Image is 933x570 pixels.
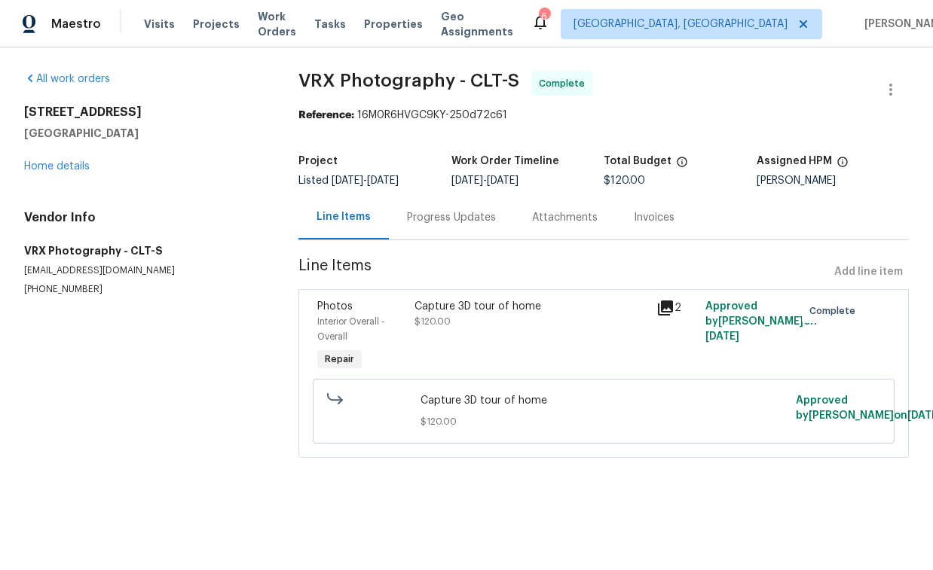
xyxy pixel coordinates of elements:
[24,283,262,296] p: [PHONE_NUMBER]
[757,175,910,186] div: [PERSON_NAME]
[24,74,110,84] a: All work orders
[604,156,671,166] h5: Total Budget
[24,161,90,172] a: Home details
[24,210,262,225] h4: Vendor Info
[604,175,645,186] span: $120.00
[656,299,696,317] div: 2
[298,175,399,186] span: Listed
[451,156,559,166] h5: Work Order Timeline
[532,210,598,225] div: Attachments
[298,72,519,90] span: VRX Photography - CLT-S
[314,19,346,29] span: Tasks
[258,9,296,39] span: Work Orders
[24,264,262,277] p: [EMAIL_ADDRESS][DOMAIN_NAME]
[421,393,786,408] span: Capture 3D tour of home
[332,175,363,186] span: [DATE]
[634,210,675,225] div: Invoices
[317,301,353,312] span: Photos
[332,175,399,186] span: -
[487,175,519,186] span: [DATE]
[367,175,399,186] span: [DATE]
[193,17,240,32] span: Projects
[539,9,549,24] div: 6
[317,209,371,224] div: Line Items
[705,331,739,342] span: [DATE]
[757,156,832,166] h5: Assigned HPM
[441,9,513,39] span: Geo Assignments
[24,243,262,258] h5: VRX Photography - CLT-S
[414,317,451,326] span: $120.00
[298,258,828,286] span: Line Items
[319,352,360,367] span: Repair
[451,175,483,186] span: [DATE]
[298,110,354,120] b: Reference:
[24,126,262,141] h5: [GEOGRAPHIC_DATA]
[539,76,591,91] span: Complete
[574,17,788,32] span: [GEOGRAPHIC_DATA], [GEOGRAPHIC_DATA]
[364,17,423,32] span: Properties
[414,299,648,314] div: Capture 3D tour of home
[705,301,817,342] span: Approved by [PERSON_NAME] on
[144,17,175,32] span: Visits
[809,303,861,319] span: Complete
[298,108,909,123] div: 16M0R6HVGC9KY-250d72c61
[51,17,101,32] span: Maestro
[451,175,519,186] span: -
[837,156,849,175] span: The hpm assigned to this work order.
[421,414,786,429] span: $120.00
[407,210,496,225] div: Progress Updates
[676,156,688,175] span: The total cost of line items that have been proposed by Opendoor. This sum includes line items th...
[24,105,262,120] h2: [STREET_ADDRESS]
[298,156,338,166] h5: Project
[317,317,385,341] span: Interior Overall - Overall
